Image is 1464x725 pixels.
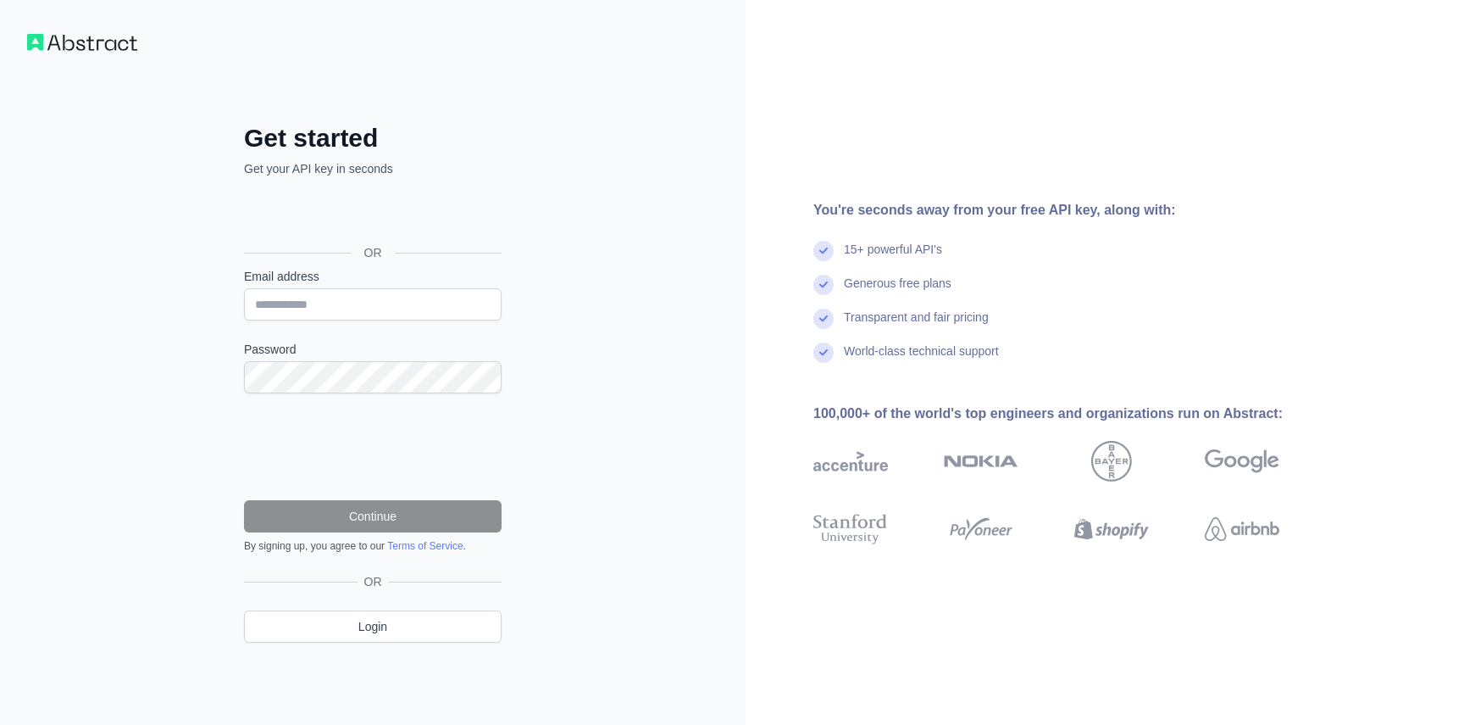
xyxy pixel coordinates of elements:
label: Password [244,341,502,358]
div: Generous free plans [844,275,951,309]
iframe: reCAPTCHA [244,414,502,480]
div: By signing up, you agree to our . [244,539,502,553]
img: stanford university [813,510,888,548]
img: Workflow [27,34,137,51]
img: payoneer [944,510,1018,548]
img: airbnb [1205,510,1279,548]
div: Transparent and fair pricing [844,309,989,343]
img: shopify [1074,510,1149,548]
img: google [1205,441,1279,482]
img: check mark [813,309,834,329]
img: bayer [1091,441,1132,482]
img: accenture [813,441,888,482]
a: Terms of Service [387,540,463,552]
iframe: Bouton "Se connecter avec Google" [236,196,507,233]
div: You're seconds away from your free API key, along with: [813,200,1334,220]
img: check mark [813,343,834,363]
div: 15+ powerful API's [844,241,942,275]
h2: Get started [244,123,502,153]
div: World-class technical support [844,343,999,376]
span: OR [351,244,396,261]
div: 100,000+ of the world's top engineers and organizations run on Abstract: [813,404,1334,424]
img: nokia [944,441,1018,482]
button: Continue [244,500,502,533]
p: Get your API key in seconds [244,160,502,177]
img: check mark [813,241,834,261]
span: OR [358,573,389,590]
a: Login [244,611,502,643]
label: Email address [244,268,502,285]
img: check mark [813,275,834,295]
